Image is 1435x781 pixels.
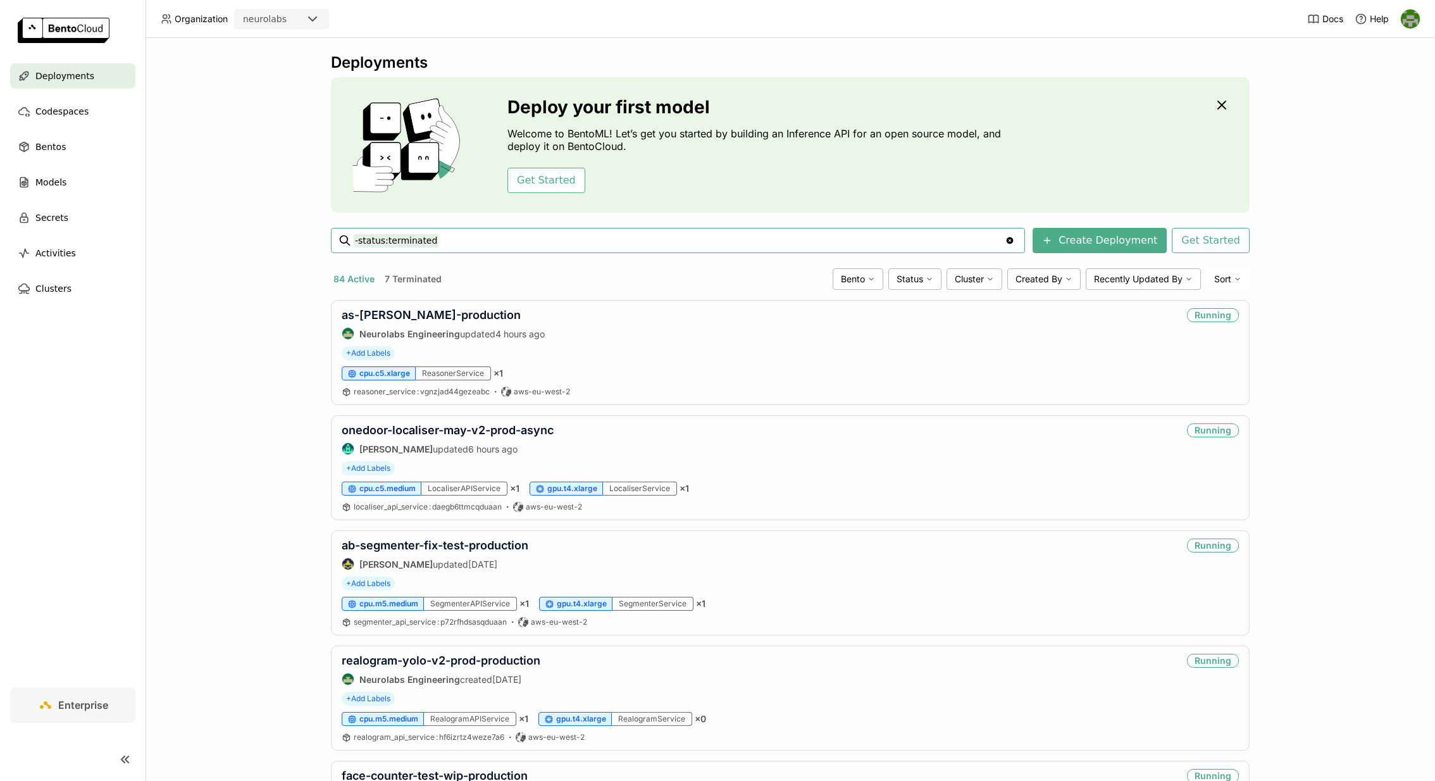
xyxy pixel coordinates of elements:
[35,281,71,296] span: Clusters
[342,673,354,685] img: Neurolabs Engineering
[354,387,490,397] a: reasoner_service:vgnzjad44gezeabc
[429,502,431,511] span: :
[342,327,545,340] div: updated
[556,714,606,724] span: gpu.t4.xlarge
[10,134,135,159] a: Bentos
[35,68,94,84] span: Deployments
[35,246,76,261] span: Activities
[35,175,66,190] span: Models
[354,617,507,627] span: segmenter_api_service p72rfhdsasqduaan
[359,674,460,685] strong: Neurolabs Engineering
[514,387,570,397] span: aws-eu-west-2
[342,539,528,552] a: ab-segmenter-fix-test-production
[288,13,289,26] input: Selected neurolabs.
[1187,539,1239,553] div: Running
[342,461,395,475] span: +Add Labels
[510,483,519,494] span: × 1
[841,273,865,285] span: Bento
[1187,308,1239,322] div: Running
[342,692,395,706] span: +Add Labels
[1322,13,1343,25] span: Docs
[494,368,503,379] span: × 1
[10,205,135,230] a: Secrets
[603,482,677,496] div: LocaliserService
[424,597,517,611] div: SegmenterAPIService
[1370,13,1389,25] span: Help
[531,617,587,627] span: aws-eu-west-2
[1187,423,1239,437] div: Running
[507,97,1007,117] h3: Deploy your first model
[695,713,706,725] span: × 0
[243,13,287,25] div: neurolabs
[354,617,507,627] a: segmenter_api_service:p72rfhdsasqduaan
[359,484,416,494] span: cpu.c5.medium
[359,368,410,378] span: cpu.c5.xlarge
[417,387,419,396] span: :
[833,268,883,290] div: Bento
[1094,273,1183,285] span: Recently Updated By
[10,63,135,89] a: Deployments
[1086,268,1201,290] div: Recently Updated By
[10,99,135,124] a: Codespaces
[58,699,108,711] span: Enterprise
[359,444,433,454] strong: [PERSON_NAME]
[424,712,516,726] div: RealogramAPIService
[35,139,66,154] span: Bentos
[528,732,585,742] span: aws-eu-west-2
[354,230,1005,251] input: Search
[10,276,135,301] a: Clusters
[18,18,109,43] img: logo
[331,53,1250,72] div: Deployments
[1007,268,1081,290] div: Created By
[10,170,135,195] a: Models
[468,559,497,570] span: [DATE]
[416,366,491,380] div: ReasonerService
[1214,273,1231,285] span: Sort
[436,732,438,742] span: :
[35,210,68,225] span: Secrets
[359,328,460,339] strong: Neurolabs Engineering
[437,617,439,627] span: :
[1172,228,1250,253] button: Get Started
[1005,235,1015,246] svg: Clear value
[612,597,693,611] div: SegmenterService
[1033,228,1167,253] button: Create Deployment
[507,127,1007,153] p: Welcome to BentoML! Let’s get you started by building an Inference API for an open source model, ...
[1187,654,1239,668] div: Running
[331,271,377,287] button: 84 Active
[342,673,540,685] div: created
[354,502,502,511] span: localiser_api_service daegb6ttmcqduaan
[359,714,418,724] span: cpu.m5.medium
[175,13,228,25] span: Organization
[359,599,418,609] span: cpu.m5.medium
[359,559,433,570] strong: [PERSON_NAME]
[955,273,984,285] span: Cluster
[342,328,354,339] img: Neurolabs Engineering
[341,97,477,192] img: cover onboarding
[10,241,135,266] a: Activities
[382,271,444,287] button: 7 Terminated
[1401,9,1420,28] img: Toby Thomas
[680,483,689,494] span: × 1
[354,387,490,396] span: reasoner_service vgnzjad44gezeabc
[495,328,545,339] span: 4 hours ago
[342,423,554,437] a: onedoor-localiser-may-v2-prod-async
[1355,13,1389,25] div: Help
[468,444,518,454] span: 6 hours ago
[1307,13,1343,25] a: Docs
[354,502,502,512] a: localiser_api_service:daegb6ttmcqduaan
[342,346,395,360] span: +Add Labels
[354,732,504,742] a: realogram_api_service:hf6izrtz4weze7a6
[342,654,540,667] a: realogram-yolo-v2-prod-production
[492,674,521,685] span: [DATE]
[342,558,528,570] div: updated
[526,502,582,512] span: aws-eu-west-2
[547,484,597,494] span: gpu.t4.xlarge
[342,442,554,455] div: updated
[342,577,395,590] span: +Add Labels
[1016,273,1062,285] span: Created By
[557,599,607,609] span: gpu.t4.xlarge
[947,268,1002,290] div: Cluster
[519,713,528,725] span: × 1
[888,268,941,290] div: Status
